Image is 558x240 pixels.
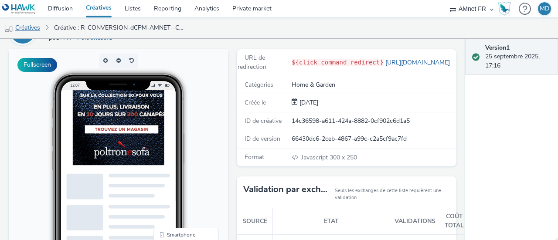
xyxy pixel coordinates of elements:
[237,208,273,234] th: Source
[49,34,63,42] span: pour
[146,180,208,191] li: Smartphone
[158,193,178,199] span: Desktop
[245,135,280,143] span: ID de version
[292,135,456,143] div: 66430dc6-2ceb-4867-a99c-c2a5cf9ac7fd
[292,59,384,66] code: ${click_command_redirect}
[485,44,551,70] div: 25 septembre 2025, 17:16
[158,204,179,209] span: QR Code
[158,183,187,188] span: Smartphone
[146,201,208,212] li: QR Code
[273,208,390,234] th: Etat
[245,153,264,161] span: Format
[243,183,330,196] h3: Validation par exchange
[485,44,510,52] strong: Version 1
[238,54,266,71] span: URL de redirection
[540,2,549,15] div: MD
[245,117,282,125] span: ID de créative
[498,2,511,16] img: Hawk Academy
[292,117,456,125] div: 14c36598-a611-424a-8882-0cf902c6d1a5
[440,208,469,234] th: Coût total
[146,191,208,201] li: Desktop
[390,208,440,234] th: Validations
[301,153,330,162] span: Javascript
[2,3,36,14] img: undefined Logo
[4,24,13,33] img: mobile
[298,98,318,107] div: Création 25 septembre 2025, 17:16
[292,81,456,89] div: Home & Garden
[17,58,57,72] button: Fullscreen
[498,2,514,16] a: Hawk Academy
[61,34,71,38] span: 12:07
[335,187,450,202] small: Seuls les exchanges de cette liste requièrent une validation
[50,17,189,38] a: Créative : R-CONVERSION-dCPM-AMNET--CUSTOM-Promo-INTERSTITIEL-320x480-Mobile-NA
[63,34,116,42] a: FR - Poltronesofa
[298,98,318,107] span: [DATE]
[300,153,357,162] span: 300 x 250
[245,98,266,107] span: Créée le
[245,81,273,89] span: Catégories
[384,58,453,67] a: [URL][DOMAIN_NAME]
